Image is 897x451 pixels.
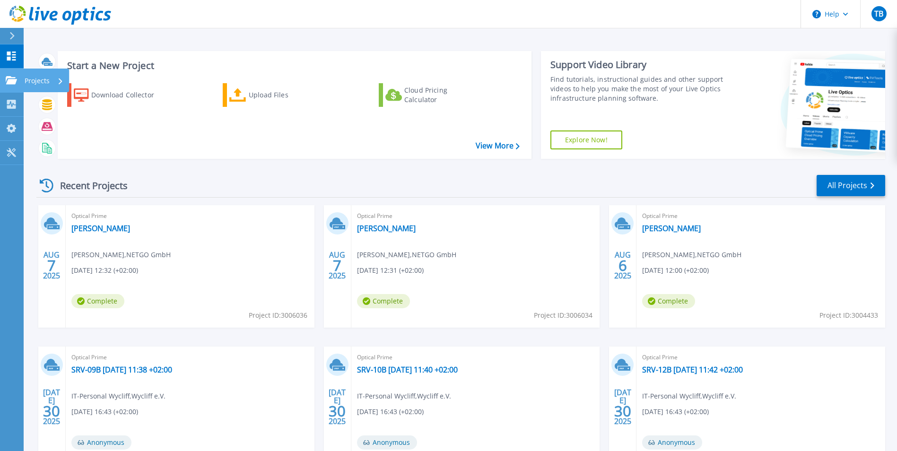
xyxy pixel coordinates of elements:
span: IT-Personal Wycliff , Wycliff e.V. [642,391,736,401]
span: Project ID: 3006036 [249,310,307,321]
span: [PERSON_NAME] , NETGO GmbH [642,250,741,260]
div: [DATE] 2025 [43,390,61,424]
h3: Start a New Project [67,61,519,71]
span: Optical Prime [71,211,309,221]
div: [DATE] 2025 [328,390,346,424]
span: Anonymous [357,435,417,450]
div: Upload Files [249,86,324,104]
span: Optical Prime [642,352,880,363]
span: Anonymous [71,435,131,450]
div: Cloud Pricing Calculator [404,86,480,104]
span: Complete [71,294,124,308]
span: TB [874,10,883,17]
a: Upload Files [223,83,328,107]
span: [DATE] 12:32 (+02:00) [71,265,138,276]
div: AUG 2025 [328,248,346,283]
span: Project ID: 3004433 [819,310,878,321]
span: 30 [614,407,631,415]
a: SRV-10B [DATE] 11:40 +02:00 [357,365,458,374]
span: IT-Personal Wycliff , Wycliff e.V. [71,391,165,401]
a: [PERSON_NAME] [642,224,701,233]
span: 6 [618,261,627,269]
span: Optical Prime [71,352,309,363]
span: Complete [357,294,410,308]
span: 30 [43,407,60,415]
span: Complete [642,294,695,308]
a: SRV-12B [DATE] 11:42 +02:00 [642,365,743,374]
div: AUG 2025 [43,248,61,283]
a: Explore Now! [550,130,622,149]
div: Find tutorials, instructional guides and other support videos to help you make the most of your L... [550,75,726,103]
span: [DATE] 16:43 (+02:00) [642,407,709,417]
a: Cloud Pricing Calculator [379,83,484,107]
span: [PERSON_NAME] , NETGO GmbH [357,250,456,260]
span: Optical Prime [642,211,880,221]
a: View More [476,141,520,150]
a: Download Collector [67,83,173,107]
span: [DATE] 12:00 (+02:00) [642,265,709,276]
a: [PERSON_NAME] [357,224,416,233]
span: Optical Prime [357,211,594,221]
a: [PERSON_NAME] [71,224,130,233]
span: Project ID: 3006034 [534,310,592,321]
div: Support Video Library [550,59,726,71]
span: 30 [329,407,346,415]
div: Download Collector [91,86,167,104]
span: [DATE] 12:31 (+02:00) [357,265,424,276]
div: Recent Projects [36,174,140,197]
span: Anonymous [642,435,702,450]
span: [DATE] 16:43 (+02:00) [71,407,138,417]
span: 7 [333,261,341,269]
span: [DATE] 16:43 (+02:00) [357,407,424,417]
div: [DATE] 2025 [614,390,632,424]
span: [PERSON_NAME] , NETGO GmbH [71,250,171,260]
span: Optical Prime [357,352,594,363]
span: IT-Personal Wycliff , Wycliff e.V. [357,391,451,401]
a: SRV-09B [DATE] 11:38 +02:00 [71,365,172,374]
div: AUG 2025 [614,248,632,283]
a: All Projects [817,175,885,196]
p: Projects [25,69,50,93]
span: 7 [47,261,56,269]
